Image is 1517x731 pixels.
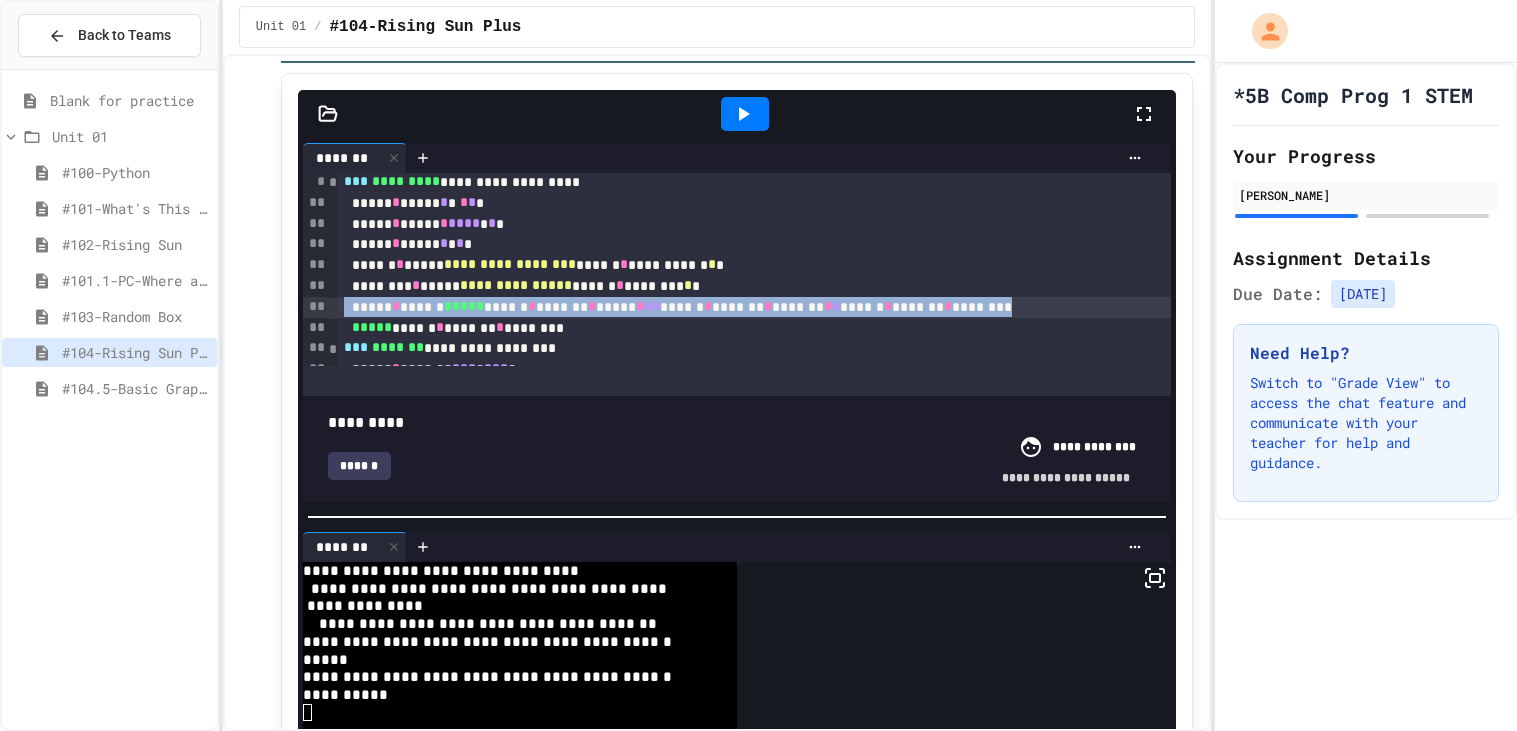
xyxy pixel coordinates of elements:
p: Switch to "Grade View" to access the chat feature and communicate with your teacher for help and ... [1250,373,1482,473]
button: Back to Teams [18,14,201,57]
span: #104.5-Basic Graphics Review [62,378,209,399]
span: #104-Rising Sun Plus [329,15,521,39]
span: Blank for practice [50,90,209,111]
h2: Your Progress [1233,142,1499,170]
span: #101.1-PC-Where am I? [62,270,209,291]
span: Back to Teams [78,25,171,46]
span: #102-Rising Sun [62,234,209,255]
span: Due Date: [1233,282,1323,306]
span: #100-Python [62,162,209,183]
span: Unit 01 [52,126,209,147]
div: My Account [1231,8,1293,54]
span: #101-What's This ?? [62,198,209,219]
span: / [314,19,321,35]
span: #104-Rising Sun Plus [62,342,209,363]
h3: Need Help? [1250,341,1482,365]
div: [PERSON_NAME] [1239,186,1493,204]
span: Unit 01 [256,19,306,35]
h2: Assignment Details [1233,244,1499,272]
span: [DATE] [1331,280,1395,308]
span: #103-Random Box [62,306,209,327]
h1: *5B Comp Prog 1 STEM [1233,81,1473,109]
